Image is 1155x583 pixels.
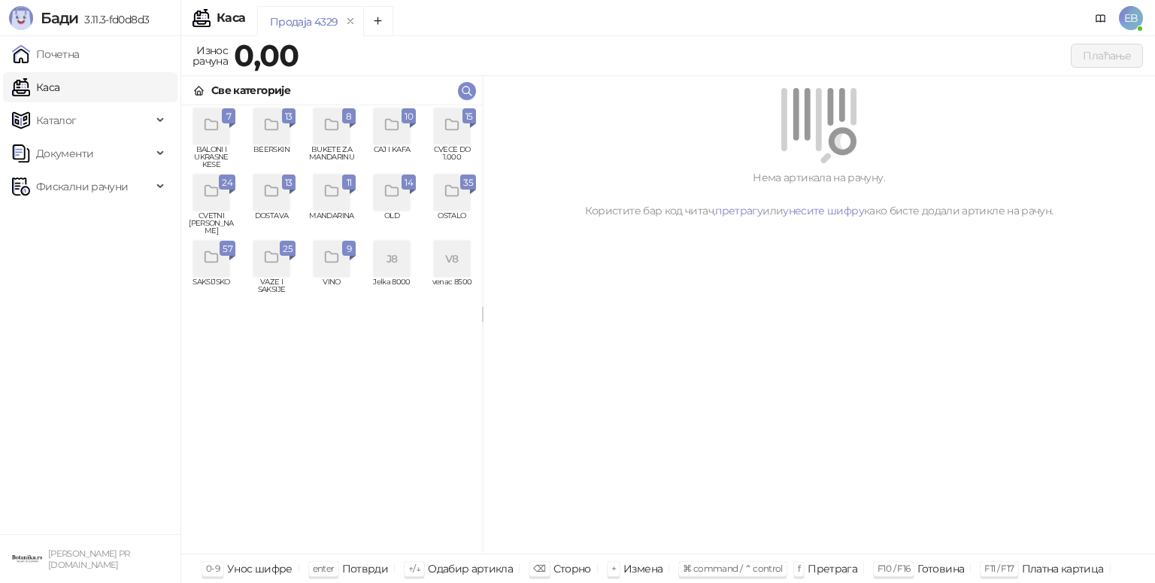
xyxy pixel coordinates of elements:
img: Logo [9,6,33,30]
span: enter [313,563,335,574]
div: Платна картица [1022,559,1104,578]
div: Готовина [917,559,964,578]
div: Износ рачуна [189,41,231,71]
span: CAJ I KAFA [368,146,416,169]
div: Одабир артикла [428,559,513,578]
span: F10 / F16 [878,563,910,574]
span: F11 / F17 [984,563,1014,574]
span: 24 [222,175,232,191]
span: CVECE DO 1.000 [428,146,476,169]
span: OSTALO [428,212,476,235]
span: 14 [405,175,413,191]
span: VAZE I SAKSIJE [247,278,296,301]
span: BUKETE ZA MANDARINU [308,146,356,169]
div: Продаја 4329 [270,14,338,30]
span: Jelka 8000 [368,278,416,301]
div: Сторно [553,559,591,578]
button: Плаћање [1071,44,1143,68]
div: Све категорије [211,82,290,99]
img: 64x64-companyLogo-0e2e8aaa-0bd2-431b-8613-6e3c65811325.png [12,544,42,574]
button: remove [341,15,360,28]
span: 8 [345,108,353,125]
span: venac 8500 [428,278,476,301]
span: ⌘ command / ⌃ control [683,563,783,574]
span: Документи [36,138,93,169]
div: J8 [374,241,410,277]
span: MANDARINA [308,212,356,235]
div: Унос шифре [227,559,293,578]
span: Бади [41,9,78,27]
span: 35 [463,175,473,191]
span: CVETNI [PERSON_NAME] [187,212,235,235]
span: 57 [223,241,232,257]
span: VINO [308,278,356,301]
a: унесите шифру [783,204,864,217]
div: Претрага [808,559,857,578]
div: Измена [623,559,662,578]
span: 10 [405,108,413,125]
button: Add tab [363,6,393,36]
span: 0-9 [206,563,220,574]
span: EB [1119,6,1143,30]
span: f [798,563,800,574]
span: DOSTAVA [247,212,296,235]
span: 11 [345,175,353,191]
span: 9 [345,241,353,257]
span: OLD [368,212,416,235]
div: Потврди [342,559,389,578]
span: ⌫ [533,563,545,574]
span: Каталог [36,105,77,135]
span: ↑/↓ [408,563,420,574]
span: Фискални рачуни [36,172,128,202]
a: Почетна [12,39,80,69]
div: Нема артикала на рачуну. Користите бар код читач, или како бисте додали артикле на рачун. [501,169,1137,219]
a: Каса [12,72,59,102]
span: 15 [465,108,473,125]
a: Документација [1089,6,1113,30]
a: претрагу [715,204,762,217]
div: V8 [434,241,470,277]
span: + [611,563,616,574]
span: 7 [225,108,232,125]
span: SAKSIJSKO [187,278,235,301]
span: 3.11.3-fd0d8d3 [78,13,149,26]
span: 25 [283,241,293,257]
span: BALONI I UKRASNE KESE [187,146,235,169]
span: BEERSKIN [247,146,296,169]
span: 13 [285,175,293,191]
span: 13 [285,108,293,125]
div: Каса [217,12,245,24]
small: [PERSON_NAME] PR [DOMAIN_NAME] [48,548,130,570]
div: grid [181,105,482,554]
strong: 0,00 [234,37,299,74]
